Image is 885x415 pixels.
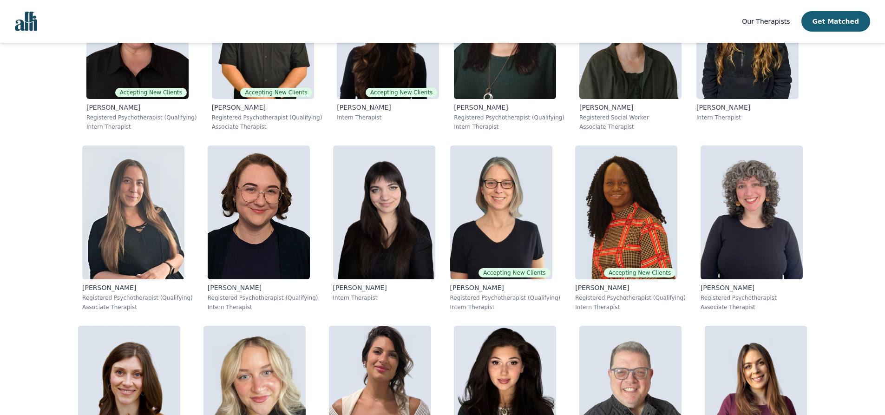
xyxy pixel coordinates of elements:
[454,123,564,131] p: Intern Therapist
[366,88,437,97] span: Accepting New Clients
[575,294,686,302] p: Registered Psychotherapist (Qualifying)
[82,303,193,311] p: Associate Therapist
[82,145,184,279] img: Shannon_Vokes
[575,303,686,311] p: Intern Therapist
[701,303,803,311] p: Associate Therapist
[696,103,799,112] p: [PERSON_NAME]
[801,11,870,32] button: Get Matched
[337,103,439,112] p: [PERSON_NAME]
[454,103,564,112] p: [PERSON_NAME]
[75,138,200,318] a: Shannon_Vokes[PERSON_NAME]Registered Psychotherapist (Qualifying)Associate Therapist
[450,145,552,279] img: Meghan_Dudley
[696,114,799,121] p: Intern Therapist
[82,294,193,302] p: Registered Psychotherapist (Qualifying)
[742,16,790,27] a: Our Therapists
[212,114,322,121] p: Registered Psychotherapist (Qualifying)
[333,145,435,279] img: Christina_Johnson
[479,268,550,277] span: Accepting New Clients
[443,138,568,318] a: Meghan_DudleyAccepting New Clients[PERSON_NAME]Registered Psychotherapist (Qualifying)Intern Ther...
[575,145,677,279] img: Grace_Nyamweya
[568,138,693,318] a: Grace_NyamweyaAccepting New Clients[PERSON_NAME]Registered Psychotherapist (Qualifying)Intern The...
[208,303,318,311] p: Intern Therapist
[326,138,443,318] a: Christina_Johnson[PERSON_NAME]Intern Therapist
[333,294,435,302] p: Intern Therapist
[604,268,675,277] span: Accepting New Clients
[579,114,682,121] p: Registered Social Worker
[575,283,686,292] p: [PERSON_NAME]
[86,114,197,121] p: Registered Psychotherapist (Qualifying)
[693,138,810,318] a: Jordan_Nardone[PERSON_NAME]Registered PsychotherapistAssociate Therapist
[337,114,439,121] p: Intern Therapist
[333,283,435,292] p: [PERSON_NAME]
[208,294,318,302] p: Registered Psychotherapist (Qualifying)
[240,88,312,97] span: Accepting New Clients
[579,123,682,131] p: Associate Therapist
[742,18,790,25] span: Our Therapists
[86,123,197,131] p: Intern Therapist
[212,123,322,131] p: Associate Therapist
[701,145,803,279] img: Jordan_Nardone
[454,114,564,121] p: Registered Psychotherapist (Qualifying)
[450,294,561,302] p: Registered Psychotherapist (Qualifying)
[208,145,310,279] img: Rose_Willow
[115,88,187,97] span: Accepting New Clients
[579,103,682,112] p: [PERSON_NAME]
[450,303,561,311] p: Intern Therapist
[450,283,561,292] p: [PERSON_NAME]
[15,12,37,31] img: alli logo
[200,138,326,318] a: Rose_Willow[PERSON_NAME]Registered Psychotherapist (Qualifying)Intern Therapist
[701,294,803,302] p: Registered Psychotherapist
[701,283,803,292] p: [PERSON_NAME]
[208,283,318,292] p: [PERSON_NAME]
[82,283,193,292] p: [PERSON_NAME]
[212,103,322,112] p: [PERSON_NAME]
[86,103,197,112] p: [PERSON_NAME]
